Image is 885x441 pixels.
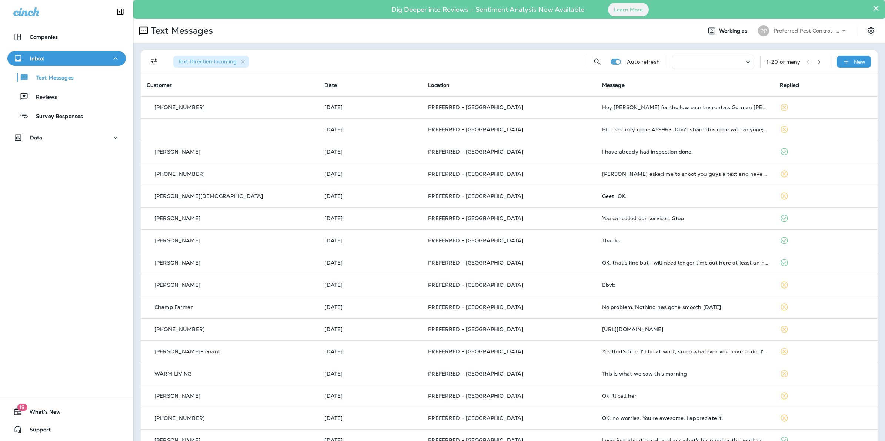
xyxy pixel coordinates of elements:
span: Customer [147,82,172,88]
p: [PERSON_NAME]-Tenant [154,349,220,354]
div: I have already had inspection done. [602,149,768,155]
p: Sep 22, 2025 09:44 AM [324,171,416,177]
p: WARM LIVING [154,371,192,377]
p: Sep 4, 2025 03:31 PM [324,326,416,332]
p: Preferred Pest Control - Palmetto [774,28,840,34]
div: Bbvb [602,282,768,288]
button: 19What's New [7,404,126,419]
p: Text Messages [29,75,74,82]
p: Champ Farmer [154,304,193,310]
div: Hey Courtney for the low country rentals German roach follow up Jennifer said Monday is a good day [602,104,768,110]
p: Aug 27, 2025 09:34 AM [324,415,416,421]
p: [PHONE_NUMBER] [154,326,205,332]
p: [PERSON_NAME][DEMOGRAPHIC_DATA] [154,193,263,199]
span: PREFERRED - [GEOGRAPHIC_DATA] [428,304,523,310]
div: Text Direction:Incoming [173,56,249,68]
button: Settings [864,24,878,37]
span: Date [324,82,337,88]
span: PREFERRED - [GEOGRAPHIC_DATA] [428,370,523,377]
p: Inbox [30,55,44,61]
span: PREFERRED - [GEOGRAPHIC_DATA] [428,348,523,355]
div: OK, no worries. You're awesome. I appreciate it. [602,415,768,421]
span: Message [602,82,625,88]
button: Learn More [608,3,649,16]
span: PREFERRED - [GEOGRAPHIC_DATA] [428,126,523,133]
span: What's New [22,409,61,418]
p: Sep 25, 2025 01:47 PM [324,149,416,155]
p: Sep 19, 2025 08:24 AM [324,193,416,199]
p: Sep 2, 2025 10:59 AM [324,349,416,354]
span: PREFERRED - [GEOGRAPHIC_DATA] [428,415,523,421]
p: New [854,59,865,65]
p: Sep 12, 2025 03:07 AM [324,238,416,243]
span: Working as: [719,28,751,34]
span: PREFERRED - [GEOGRAPHIC_DATA] [428,171,523,177]
p: Sep 10, 2025 07:10 AM [324,282,416,288]
p: Sep 19, 2025 06:37 AM [324,215,416,221]
button: Support [7,422,126,437]
button: Close [872,2,879,14]
p: [PERSON_NAME] [154,260,200,266]
p: Aug 27, 2025 01:55 PM [324,393,416,399]
span: Text Direction : Incoming [178,58,237,65]
div: Geez. OK. [602,193,768,199]
p: [PHONE_NUMBER] [154,171,205,177]
p: Data [30,135,43,141]
button: Reviews [7,89,126,104]
span: PREFERRED - [GEOGRAPHIC_DATA] [428,215,523,222]
span: Location [428,82,450,88]
p: Sep 9, 2025 12:34 PM [324,304,416,310]
p: Auto refresh [627,59,660,65]
div: You cancelled our services. Stop [602,215,768,221]
p: Sep 10, 2025 12:16 PM [324,260,416,266]
p: [PERSON_NAME] [154,282,200,288]
span: PREFERRED - [GEOGRAPHIC_DATA] [428,259,523,266]
div: Yes that's fine. I'll be at work, so do whatever you have to do. I'll keep the back gate unlocked. [602,349,768,354]
span: Replied [780,82,799,88]
span: PREFERRED - [GEOGRAPHIC_DATA] [428,193,523,199]
div: Ok I'll call her [602,393,768,399]
p: Aug 28, 2025 09:32 AM [324,371,416,377]
span: PREFERRED - [GEOGRAPHIC_DATA] [428,237,523,244]
button: Data [7,130,126,145]
div: No problem. Nothing has gone smooth today [602,304,768,310]
p: Survey Responses [29,113,83,120]
button: Collapse Sidebar [110,4,131,19]
button: Filters [147,54,161,69]
div: Nick asked me to shoot you guys a text and have you reschedule Barry Joy Lee 161 Passaic Ln. she ... [602,171,768,177]
p: [PERSON_NAME] [154,393,200,399]
span: PREFERRED - [GEOGRAPHIC_DATA] [428,104,523,111]
p: [PERSON_NAME] [154,149,200,155]
span: PREFERRED - [GEOGRAPHIC_DATA] [428,282,523,288]
p: [PHONE_NUMBER] [154,104,205,110]
span: Support [22,427,51,435]
div: Thanks [602,238,768,243]
p: Dig Deeper into Reviews - Sentiment Analysis Now Available [370,9,606,11]
button: Text Messages [7,70,126,85]
p: Oct 1, 2025 07:39 AM [324,127,416,132]
button: Survey Responses [7,108,126,124]
p: Text Messages [148,25,213,36]
button: Search Messages [590,54,605,69]
p: [PERSON_NAME] [154,238,200,243]
span: PREFERRED - [GEOGRAPHIC_DATA] [428,326,523,333]
div: https://www.eventbrite.com/e/beyond-the-listings-building-your-real-estate-brand-tickets-16450547... [602,326,768,332]
div: PP [758,25,769,36]
p: [PHONE_NUMBER] [154,415,205,421]
p: Oct 3, 2025 02:10 PM [324,104,416,110]
button: Companies [7,30,126,44]
span: 19 [17,404,27,411]
p: Reviews [29,94,57,101]
div: This is what we saw this morning [602,371,768,377]
span: PREFERRED - [GEOGRAPHIC_DATA] [428,393,523,399]
button: Inbox [7,51,126,66]
div: OK, that's fine but I will need longer time out here at least an hour and a half to two hours [602,260,768,266]
p: Companies [30,34,58,40]
span: PREFERRED - [GEOGRAPHIC_DATA] [428,148,523,155]
div: 1 - 20 of many [767,59,801,65]
div: BILL security code: 459963. Don't share this code with anyone; our employees will never ask for t... [602,127,768,132]
p: [PERSON_NAME] [154,215,200,221]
